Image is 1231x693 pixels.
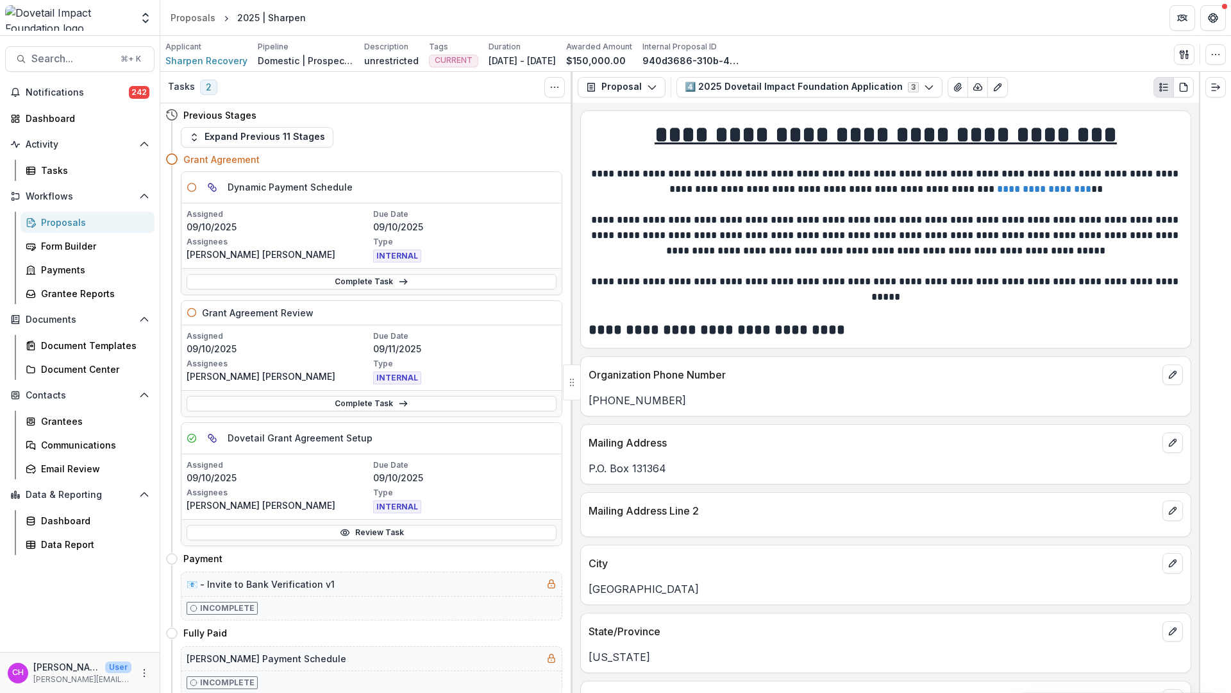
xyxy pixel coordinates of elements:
[41,263,144,277] div: Payments
[5,309,155,330] button: Open Documents
[183,552,222,565] h4: Payment
[183,153,260,166] h4: Grant Agreement
[1162,553,1183,574] button: edit
[373,342,557,355] p: 09/11/2025
[1162,432,1183,453] button: edit
[171,11,215,24] div: Proposals
[237,11,306,24] div: 2025 | Sharpen
[118,52,144,66] div: ⌘ + K
[187,525,557,540] a: Review Task
[589,624,1157,639] p: State/Province
[373,501,421,513] span: INTERNAL
[589,367,1157,382] p: Organization Phone Number
[26,139,134,150] span: Activity
[1162,621,1183,642] button: edit
[1153,77,1174,98] button: Plaintext view
[489,54,556,67] p: [DATE] - [DATE]
[228,180,353,194] h5: Dynamic Payment Schedule
[258,54,354,67] p: Domestic | Prospects Pipeline
[589,461,1183,476] p: P.O. Box 131364
[5,385,155,406] button: Open Contacts
[187,471,371,484] p: 09/10/2025
[987,77,1008,98] button: Edit as form
[373,459,557,471] p: Due Date
[41,538,144,551] div: Data Report
[21,259,155,280] a: Payments
[21,411,155,432] a: Grantees
[566,54,626,67] p: $150,000.00
[948,77,968,98] button: View Attached Files
[373,471,557,484] p: 09/10/2025
[435,56,473,65] span: CURRENT
[26,87,129,98] span: Notifications
[589,503,1157,518] p: Mailing Address Line 2
[187,652,346,665] h5: [PERSON_NAME] Payment Schedule
[165,8,311,27] nav: breadcrumb
[187,274,557,289] a: Complete Task
[187,342,371,355] p: 09/10/2025
[41,438,144,452] div: Communications
[26,490,134,501] span: Data & Reporting
[165,41,201,53] p: Applicant
[165,54,247,67] a: Sharpen Recovery
[181,127,333,148] button: Expand Previous 11 Stages
[589,581,1183,597] p: [GEOGRAPHIC_DATA]
[200,80,217,95] span: 2
[41,287,144,300] div: Grantee Reports
[41,514,144,527] div: Dashboard
[373,330,557,342] p: Due Date
[364,41,408,53] p: Description
[544,77,565,98] button: Toggle View Cancelled Tasks
[1205,77,1226,98] button: Expand right
[200,677,255,689] p: Incomplete
[589,649,1183,665] p: [US_STATE]
[21,335,155,356] a: Document Templates
[429,41,448,53] p: Tags
[26,112,144,125] div: Dashboard
[202,306,314,320] h5: Grant Agreement Review
[187,209,371,220] p: Assigned
[21,235,155,257] a: Form Builder
[373,220,557,234] p: 09/10/2025
[5,108,155,129] a: Dashboard
[21,212,155,233] a: Proposals
[41,415,144,428] div: Grantees
[373,358,557,370] p: Type
[129,86,149,99] span: 242
[373,236,557,248] p: Type
[137,665,152,681] button: More
[21,283,155,304] a: Grantee Reports
[168,81,195,92] h3: Tasks
[187,370,371,383] p: [PERSON_NAME] [PERSON_NAME]
[228,431,373,445] h5: Dovetail Grant Agreement Setup
[183,108,256,122] h4: Previous Stages
[578,77,666,98] button: Proposal
[41,462,144,475] div: Email Review
[5,82,155,103] button: Notifications242
[31,53,113,65] span: Search...
[5,46,155,72] button: Search...
[105,662,131,673] p: User
[187,459,371,471] p: Assigned
[642,41,717,53] p: Internal Proposal ID
[1162,364,1183,385] button: edit
[33,674,131,685] p: [PERSON_NAME][EMAIL_ADDRESS][DOMAIN_NAME]
[1173,77,1194,98] button: PDF view
[258,41,289,53] p: Pipeline
[21,510,155,531] a: Dashboard
[1169,5,1195,31] button: Partners
[1200,5,1226,31] button: Get Help
[187,499,371,512] p: [PERSON_NAME] [PERSON_NAME]
[187,577,335,591] h5: 📧 - Invite to Bank Verification v1
[33,660,100,674] p: [PERSON_NAME] [PERSON_NAME]
[5,134,155,155] button: Open Activity
[589,435,1157,450] p: Mailing Address
[41,216,144,229] div: Proposals
[5,186,155,207] button: Open Workflows
[137,5,155,31] button: Open entity switcher
[676,77,942,98] button: 4️⃣ 2025 Dovetail Impact Foundation Application3
[12,669,24,677] div: Courtney Eker Hardy
[187,487,371,499] p: Assignees
[1162,501,1183,521] button: edit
